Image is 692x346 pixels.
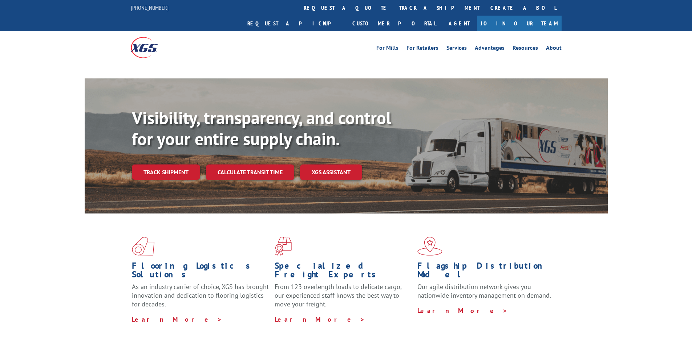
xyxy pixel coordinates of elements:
a: XGS ASSISTANT [300,164,362,180]
a: Customer Portal [347,16,441,31]
a: Learn More > [275,315,365,323]
a: Learn More > [417,306,508,315]
img: xgs-icon-focused-on-flooring-red [275,237,292,256]
a: Learn More > [132,315,222,323]
h1: Flagship Distribution Model [417,261,555,282]
a: Services [446,45,467,53]
a: For Retailers [406,45,438,53]
a: For Mills [376,45,398,53]
img: xgs-icon-total-supply-chain-intelligence-red [132,237,154,256]
a: Join Our Team [477,16,562,31]
a: About [546,45,562,53]
a: Track shipment [132,164,200,180]
h1: Flooring Logistics Solutions [132,261,269,282]
p: From 123 overlength loads to delicate cargo, our experienced staff knows the best way to move you... [275,282,412,315]
img: xgs-icon-flagship-distribution-model-red [417,237,442,256]
a: Request a pickup [242,16,347,31]
a: Agent [441,16,477,31]
a: [PHONE_NUMBER] [131,4,169,11]
h1: Specialized Freight Experts [275,261,412,282]
a: Resources [513,45,538,53]
span: Our agile distribution network gives you nationwide inventory management on demand. [417,282,551,300]
a: Advantages [475,45,505,53]
span: As an industry carrier of choice, XGS has brought innovation and dedication to flooring logistics... [132,282,269,308]
a: Calculate transit time [206,164,294,180]
b: Visibility, transparency, and control for your entire supply chain. [132,106,391,150]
